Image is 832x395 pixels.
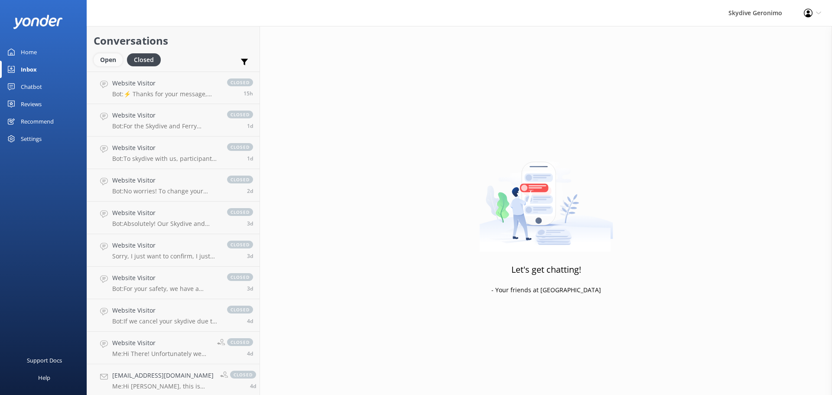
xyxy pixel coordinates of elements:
span: Oct 02 2025 07:58pm (UTC +08:00) Australia/Perth [244,90,253,97]
div: Inbox [21,61,37,78]
h4: [EMAIL_ADDRESS][DOMAIN_NAME] [112,371,214,380]
span: Sep 29 2025 03:06pm (UTC +08:00) Australia/Perth [247,285,253,292]
span: Sep 28 2025 05:09pm (UTC +08:00) Australia/Perth [247,317,253,325]
h4: Website Visitor [112,111,218,120]
span: closed [227,78,253,86]
div: Reviews [21,95,42,113]
span: Sep 29 2025 05:40pm (UTC +08:00) Australia/Perth [247,252,253,260]
a: Website VisitorBot:For the Skydive and Ferry Packages, we partner with Sealink Rottnest for depar... [87,104,260,137]
h4: Website Visitor [112,176,218,185]
span: Oct 01 2025 10:24pm (UTC +08:00) Australia/Perth [247,155,253,162]
h4: Website Visitor [112,338,211,348]
h4: Website Visitor [112,78,218,88]
p: Bot: No worries! To change your booking, just give us a call at [PHONE_NUMBER] or email [EMAIL_AD... [112,187,218,195]
a: Website VisitorBot:⚡ Thanks for your message, we'll get back to you as soon as we can. You're als... [87,72,260,104]
a: Website VisitorBot:To skydive with us, participants need to be at least [DEMOGRAPHIC_DATA]. Since... [87,137,260,169]
span: closed [227,241,253,248]
span: Sep 28 2025 12:07pm (UTC +08:00) Australia/Perth [250,382,256,390]
div: Chatbot [21,78,42,95]
span: Sep 29 2025 08:51pm (UTC +08:00) Australia/Perth [247,220,253,227]
span: Sep 30 2025 02:29pm (UTC +08:00) Australia/Perth [247,187,253,195]
div: Recommend [21,113,54,130]
p: Bot: For your safety, we have a weight limit of 95kgs for all tandem skydiving passengers. In som... [112,285,218,293]
h4: Website Visitor [112,306,218,315]
a: Website VisitorBot:Absolutely! Our Skydive and Ferry Packages include a same-day return ferry tic... [87,202,260,234]
span: closed [227,306,253,313]
p: Sorry, I just want to confirm, I just made a booking for [DATE] and received an email ‘pending or... [112,252,218,260]
a: Website VisitorBot:No worries! To change your booking, just give us a call at [PHONE_NUMBER] or e... [87,169,260,202]
p: - Your friends at [GEOGRAPHIC_DATA] [491,285,601,295]
div: Support Docs [27,352,62,369]
span: closed [227,176,253,183]
span: Oct 02 2025 06:36am (UTC +08:00) Australia/Perth [247,122,253,130]
p: Bot: Absolutely! Our Skydive and Ferry Packages include a same-day return ferry ticket in the pri... [112,220,218,228]
p: Bot: If we cancel your skydive due to weather and can't reschedule, you'll receive a full refund.... [112,317,218,325]
span: Sep 28 2025 03:05pm (UTC +08:00) Australia/Perth [247,350,253,357]
span: closed [227,273,253,281]
h4: Website Visitor [112,273,218,283]
h3: Let's get chatting! [511,263,581,277]
div: Closed [127,53,161,66]
a: Website VisitorBot:For your safety, we have a weight limit of 95kgs for all tandem skydiving pass... [87,267,260,299]
h2: Conversations [94,33,253,49]
span: closed [227,143,253,151]
p: Me: Hi There! Unfortunately we don't have any active promo's going at the moment. [112,350,211,358]
h4: Website Visitor [112,143,218,153]
img: yonder-white-logo.png [13,15,63,29]
div: Help [38,369,50,386]
p: Bot: ⚡ Thanks for your message, we'll get back to you as soon as we can. You're also welcome to k... [112,90,218,98]
div: Settings [21,130,42,147]
p: Bot: To skydive with us, participants need to be at least [DEMOGRAPHIC_DATA]. Since your grandson... [112,155,218,163]
div: Home [21,43,37,61]
a: Closed [127,55,165,64]
a: Website VisitorSorry, I just want to confirm, I just made a booking for [DATE] and received an em... [87,234,260,267]
h4: Website Visitor [112,208,218,218]
p: Me: Hi [PERSON_NAME], this is [PERSON_NAME] from the Skydive Geronimo office. How can help? [112,382,214,390]
span: closed [227,111,253,118]
span: closed [227,208,253,216]
span: closed [227,338,253,346]
span: closed [230,371,256,379]
div: Open [94,53,123,66]
a: Open [94,55,127,64]
a: Website VisitorBot:If we cancel your skydive due to weather and can't reschedule, you'll receive ... [87,299,260,332]
h4: Website Visitor [112,241,218,250]
p: Bot: For the Skydive and Ferry Packages, we partner with Sealink Rottnest for departures from [GE... [112,122,218,130]
a: Website VisitorMe:Hi There! Unfortunately we don't have any active promo's going at the moment.cl... [87,332,260,364]
img: artwork of a man stealing a conversation from at giant smartphone [479,144,613,252]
